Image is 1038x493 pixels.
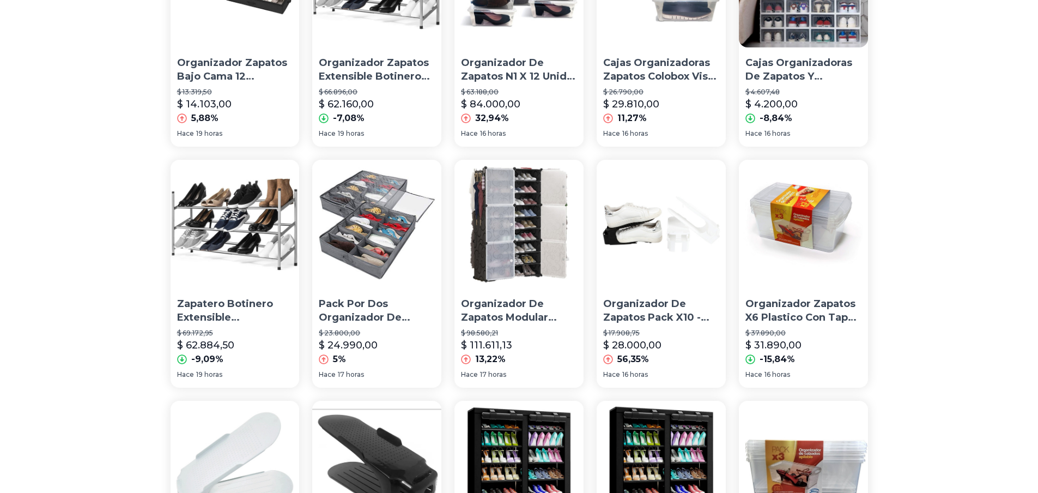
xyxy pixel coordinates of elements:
[739,160,868,388] a: Organizador Zapatos X6 Plastico Con Tapa Zapatillas CalzadosOrganizador Zapatos X6 Plastico Con T...
[319,56,435,83] p: Organizador Zapatos Extensible Botinero Zapatero 15 Pares
[480,129,506,138] span: 16 horas
[745,297,861,324] p: Organizador Zapatos X6 Plastico Con Tapa Zapatillas Calzados
[177,129,194,138] span: Hace
[196,129,222,138] span: 19 horas
[760,353,795,366] p: -15,84%
[319,129,336,138] span: Hace
[454,160,584,388] a: Organizador De Zapatos Modular Customizable C/puertas GrandeOrganizador De Zapatos Modular Custom...
[603,97,659,112] p: $ 29.810,00
[196,370,222,379] span: 19 horas
[597,160,726,388] a: Organizador De Zapatos Pack X10 - SapitosOrganizador De Zapatos Pack X10 - Sapitos$ 17.908,75$ 28...
[171,160,300,388] a: Zapatero Botinero Extensible Organizador 15 Pares Apilables # Mueble Calzado Zapatos Zapatillas O...
[177,297,293,324] p: Zapatero Botinero Extensible Organizador 15 Pares Apilables # Mueble Calzado Zapatos Zapatillas O...
[312,160,441,289] img: Pack Por Dos Organizador De Zapatos Bajo Cama 12 Espacios
[603,338,661,353] p: $ 28.000,00
[745,88,861,97] p: $ 4.607,48
[319,329,435,338] p: $ 23.800,00
[745,370,762,379] span: Hace
[461,97,520,112] p: $ 84.000,00
[333,353,346,366] p: 5%
[461,129,478,138] span: Hace
[177,88,293,97] p: $ 13.319,50
[338,129,364,138] span: 19 horas
[319,370,336,379] span: Hace
[461,329,577,338] p: $ 98.580,21
[603,370,620,379] span: Hace
[191,353,223,366] p: -9,09%
[461,370,478,379] span: Hace
[603,129,620,138] span: Hace
[745,329,861,338] p: $ 37.890,00
[745,97,798,112] p: $ 4.200,00
[319,338,378,353] p: $ 24.990,00
[603,329,719,338] p: $ 17.908,75
[745,129,762,138] span: Hace
[461,297,577,324] p: Organizador De Zapatos Modular Customizable C/puertas Grande
[461,88,577,97] p: $ 63.188,00
[191,112,218,125] p: 5,88%
[319,297,435,324] p: Pack Por Dos Organizador De Zapatos Bajo Cama 12 Espacios
[454,160,584,289] img: Organizador De Zapatos Modular Customizable C/puertas Grande
[622,129,648,138] span: 16 horas
[480,370,506,379] span: 17 horas
[764,370,790,379] span: 16 horas
[319,97,374,112] p: $ 62.160,00
[475,112,509,125] p: 32,94%
[603,88,719,97] p: $ 26.790,00
[177,56,293,83] p: Organizador Zapatos Bajo Cama 12 Divisiones Tienda Pepino Placard Orden Organiza Calzado Porta Za...
[603,56,719,83] p: Cajas Organizadoras Zapatos Colobox Vista N2 X 4u Colombraro
[739,160,868,289] img: Organizador Zapatos X6 Plastico Con Tapa Zapatillas Calzados
[617,353,649,366] p: 56,35%
[764,129,790,138] span: 16 horas
[171,160,300,289] img: Zapatero Botinero Extensible Organizador 15 Pares Apilables # Mueble Calzado Zapatos Zapatillas O...
[745,338,802,353] p: $ 31.890,00
[177,97,232,112] p: $ 14.103,00
[622,370,648,379] span: 16 horas
[338,370,364,379] span: 17 horas
[617,112,647,125] p: 11,27%
[177,370,194,379] span: Hace
[461,56,577,83] p: Organizador De Zapatos N1 X 12 Unid. Art. 6055 [GEOGRAPHIC_DATA]
[177,329,293,338] p: $ 69.172,95
[177,338,234,353] p: $ 62.884,50
[319,88,435,97] p: $ 66.896,00
[745,56,861,83] p: Cajas Organizadoras De Zapatos Y Calzados Baulera Apilables
[597,160,726,289] img: Organizador De Zapatos Pack X10 - Sapitos
[760,112,792,125] p: -8,84%
[603,297,719,324] p: Organizador De Zapatos Pack X10 - Sapitos
[333,112,365,125] p: -7,08%
[461,338,512,353] p: $ 111.611,13
[475,353,506,366] p: 13,22%
[312,160,441,388] a: Pack Por Dos Organizador De Zapatos Bajo Cama 12 Espacios Pack Por Dos Organizador De Zapatos Baj...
